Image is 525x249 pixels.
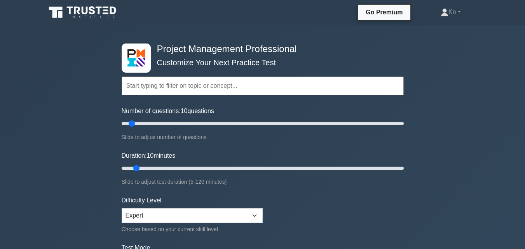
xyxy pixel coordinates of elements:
label: Difficulty Level [122,196,162,205]
span: 10 [147,152,153,159]
input: Start typing to filter on topic or concept... [122,77,404,95]
span: 10 [181,108,188,114]
a: Go Premium [361,7,407,17]
div: Choose based on your current skill level [122,225,263,234]
h4: Project Management Professional [154,44,366,55]
label: Number of questions: questions [122,106,214,116]
label: Duration: minutes [122,151,176,160]
a: Kn [422,4,480,20]
div: Slide to adjust number of questions [122,132,404,142]
div: Slide to adjust test duration (5-120 minutes) [122,177,404,186]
